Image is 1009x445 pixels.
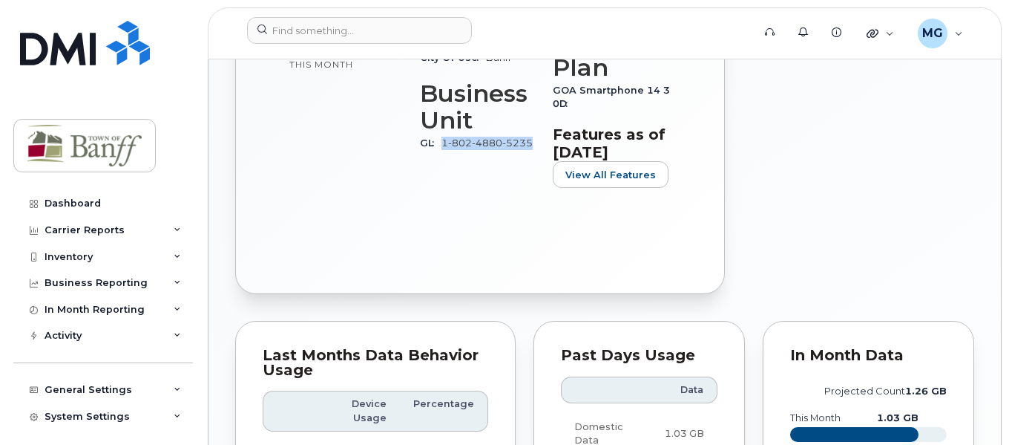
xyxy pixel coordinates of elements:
[922,25,943,42] span: MG
[856,19,904,48] div: Quicklinks
[289,45,400,70] span: included this month
[400,391,488,432] th: Percentage
[338,391,400,432] th: Device Usage
[420,137,441,149] span: GL
[565,168,656,182] span: View All Features
[877,412,918,423] text: 1.03 GB
[561,348,717,363] div: Past Days Usage
[247,17,472,44] input: Find something...
[790,348,947,363] div: In Month Data
[824,386,947,397] text: projected count
[905,386,947,397] tspan: 1.26 GB
[907,19,973,48] div: Melanie Gourdes
[420,80,535,134] h3: Business Unit
[553,126,671,161] h3: Features as of [DATE]
[553,85,670,109] span: GOA Smartphone 14 30D
[553,27,671,81] h3: Rate Plan
[650,377,717,403] th: Data
[553,161,668,188] button: View All Features
[789,412,841,423] text: this month
[441,137,533,149] a: 1-802-4880-5235
[263,348,488,377] div: Last Months Data Behavior Usage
